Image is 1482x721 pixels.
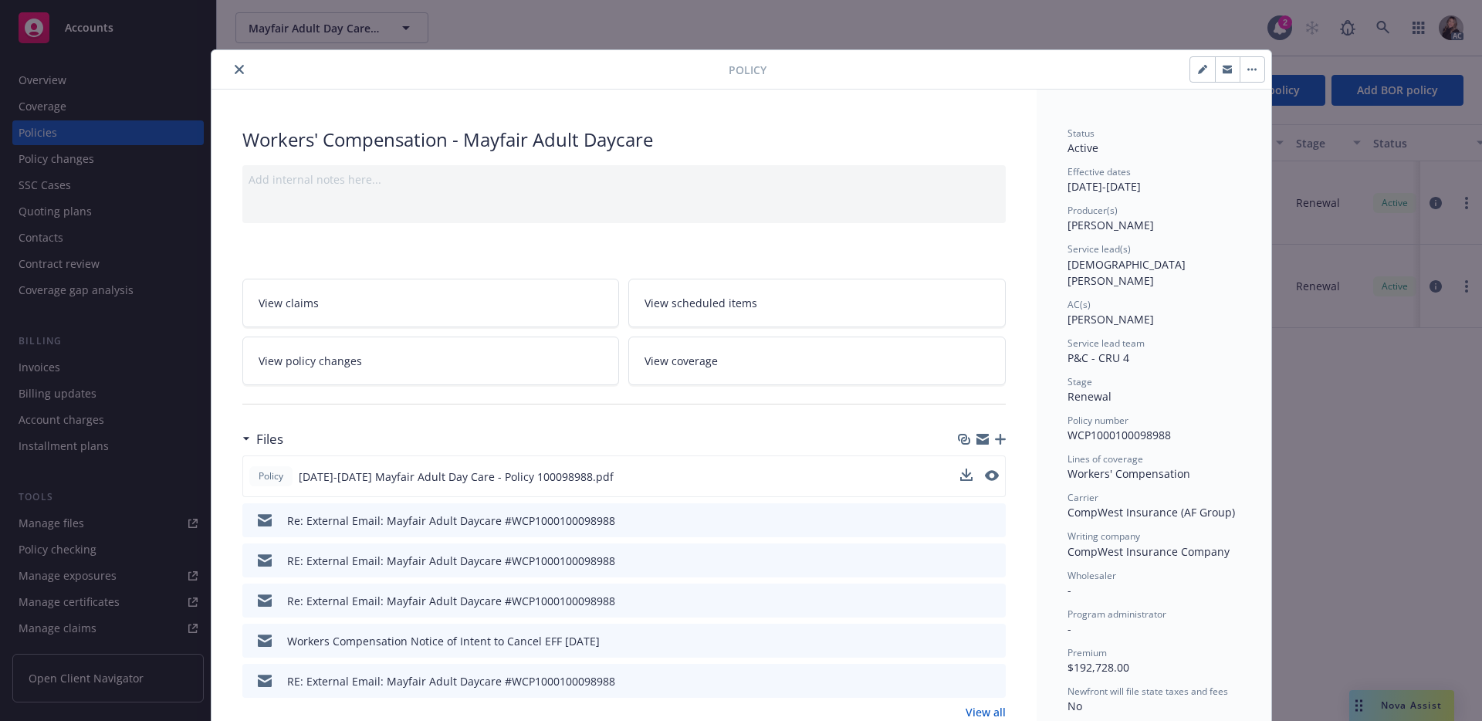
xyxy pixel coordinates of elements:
span: Policy [255,469,286,483]
button: download file [961,633,973,649]
span: Stage [1068,375,1092,388]
button: download file [960,469,973,481]
button: preview file [986,633,1000,649]
span: Premium [1068,646,1107,659]
div: Re: External Email: Mayfair Adult Daycare #WCP1000100098988 [287,513,615,529]
span: Wholesaler [1068,569,1116,582]
span: Policy [729,62,766,78]
a: View policy changes [242,337,620,385]
span: View policy changes [259,353,362,369]
button: download file [961,553,973,569]
span: View claims [259,295,319,311]
span: [DATE]-[DATE] Mayfair Adult Day Care - Policy 100098988.pdf [299,469,614,485]
span: No [1068,699,1082,713]
button: preview file [986,513,1000,529]
div: [DATE] - [DATE] [1068,165,1240,195]
button: preview file [986,593,1000,609]
div: Re: External Email: Mayfair Adult Daycare #WCP1000100098988 [287,593,615,609]
span: Carrier [1068,491,1098,504]
span: View scheduled items [645,295,757,311]
span: CompWest Insurance Company [1068,544,1230,559]
button: download file [961,593,973,609]
span: Lines of coverage [1068,452,1143,465]
a: View claims [242,279,620,327]
span: Newfront will file state taxes and fees [1068,685,1228,698]
span: $192,728.00 [1068,660,1129,675]
span: Service lead team [1068,337,1145,350]
span: Service lead(s) [1068,242,1131,256]
div: Workers Compensation Notice of Intent to Cancel EFF [DATE] [287,633,600,649]
span: View coverage [645,353,718,369]
h3: Files [256,429,283,449]
span: WCP1000100098988 [1068,428,1171,442]
span: Writing company [1068,530,1140,543]
a: View scheduled items [628,279,1006,327]
span: [DEMOGRAPHIC_DATA][PERSON_NAME] [1068,257,1186,288]
span: Program administrator [1068,608,1166,621]
span: Producer(s) [1068,204,1118,217]
span: - [1068,621,1071,636]
div: Add internal notes here... [249,171,1000,188]
button: preview file [986,673,1000,689]
button: preview file [985,470,999,481]
span: AC(s) [1068,298,1091,311]
div: Workers' Compensation [1068,465,1240,482]
span: CompWest Insurance (AF Group) [1068,505,1235,520]
span: [PERSON_NAME] [1068,312,1154,327]
span: Effective dates [1068,165,1131,178]
button: close [230,60,249,79]
span: Renewal [1068,389,1111,404]
button: download file [961,673,973,689]
button: download file [960,469,973,485]
button: download file [961,513,973,529]
span: Policy number [1068,414,1128,427]
span: [PERSON_NAME] [1068,218,1154,232]
a: View all [966,704,1006,720]
div: RE: External Email: Mayfair Adult Daycare #WCP1000100098988 [287,553,615,569]
span: P&C - CRU 4 [1068,350,1129,365]
a: View coverage [628,337,1006,385]
span: - [1068,583,1071,597]
button: preview file [985,469,999,485]
button: preview file [986,553,1000,569]
div: RE: External Email: Mayfair Adult Daycare #WCP1000100098988 [287,673,615,689]
span: Status [1068,127,1095,140]
div: Files [242,429,283,449]
span: Active [1068,140,1098,155]
div: Workers' Compensation - Mayfair Adult Daycare [242,127,1006,153]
